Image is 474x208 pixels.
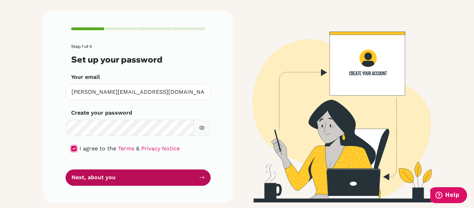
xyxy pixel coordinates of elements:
[118,145,134,152] a: Terms
[71,109,132,117] label: Create your password
[71,73,100,81] label: Your email
[141,145,180,152] a: Privacy Notice
[66,84,211,100] input: Insert your email*
[71,55,205,65] h3: Set up your password
[66,169,211,186] button: Next, about you
[79,145,116,152] span: I agree to the
[71,44,92,49] span: Step 1 of 4
[136,145,139,152] span: &
[430,187,467,205] iframe: Opens a widget where you can find more information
